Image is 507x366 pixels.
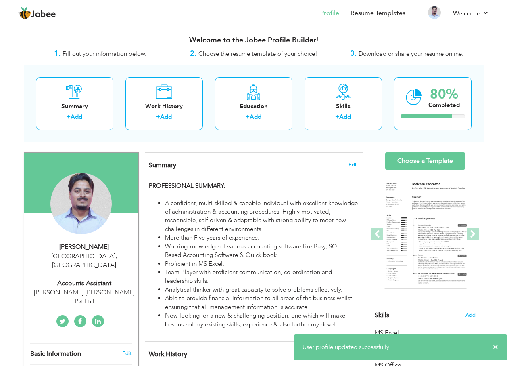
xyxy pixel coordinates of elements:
strong: : [224,182,225,190]
label: + [67,113,71,121]
span: Add [465,311,476,319]
div: Summary [42,102,107,111]
span: Summary [149,161,176,170]
span: Basic Information [30,351,81,358]
span: , [115,252,117,261]
div: Skills [311,102,376,111]
a: Jobee [18,7,56,20]
div: MS Excel [375,329,476,337]
li: Able to provide financial information to all areas of the business whilst ensuring that all manag... [165,294,358,311]
div: 80% [428,88,460,101]
a: Add [71,113,82,121]
span: Choose the resume template of your choice! [198,50,317,58]
strong: PROFESSIONAL SUMMARY [149,182,224,190]
li: Analytical thinker with great capacity to solve problems effectively. [165,286,358,294]
h4: This helps to show the companies you have worked for. [149,350,358,358]
span: Fill out your information below. [63,50,146,58]
a: Add [250,113,261,121]
a: Profile [320,8,339,18]
a: Add [160,113,172,121]
div: [PERSON_NAME] [PERSON_NAME] Pvt Ltd [30,288,138,307]
div: Work History [132,102,196,111]
a: Add [339,113,351,121]
li: Now looking for a new & challenging position, one which will make best use of my existing skills,... [165,311,358,329]
div: [PERSON_NAME] [30,242,138,252]
label: + [335,113,339,121]
li: A confident, multi-skilled & capable individual with excellent knowledge of administration & acco... [165,199,358,234]
li: Proficient in MS Excel. [165,260,358,268]
strong: 2. [190,48,196,59]
div: Education [221,102,286,111]
h3: Welcome to the Jobee Profile Builder! [24,36,484,44]
div: [GEOGRAPHIC_DATA] [GEOGRAPHIC_DATA] [30,252,138,270]
div: Accounts Assistant [30,279,138,288]
img: jobee.io [18,7,31,20]
a: Edit [122,350,132,357]
li: Working knowledge of various accounting software like Busy, SQL Based Accounting Software & Quick... [165,242,358,260]
strong: 1. [54,48,61,59]
label: + [246,113,250,121]
span: Jobee [31,10,56,19]
a: Choose a Template [385,152,465,170]
img: Profile Img [428,6,441,19]
div: Completed [428,101,460,109]
li: Team Player with proficient communication, co-ordination and leadership skills. [165,268,358,286]
label: + [156,113,160,121]
img: Muheeb Rehman [50,173,112,234]
h4: Adding a summary is a quick and easy way to highlight your experience and interests. [149,161,358,169]
span: Download or share your resume online. [359,50,463,58]
span: Skills [375,311,389,320]
span: × [492,343,499,351]
strong: 3. [350,48,357,59]
li: More than Five years of experience. [165,233,358,242]
span: User profile updated successfully. [303,343,390,351]
a: Resume Templates [351,8,405,18]
span: Edit [348,162,358,168]
span: Work History [149,350,187,359]
a: Welcome [453,8,489,18]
